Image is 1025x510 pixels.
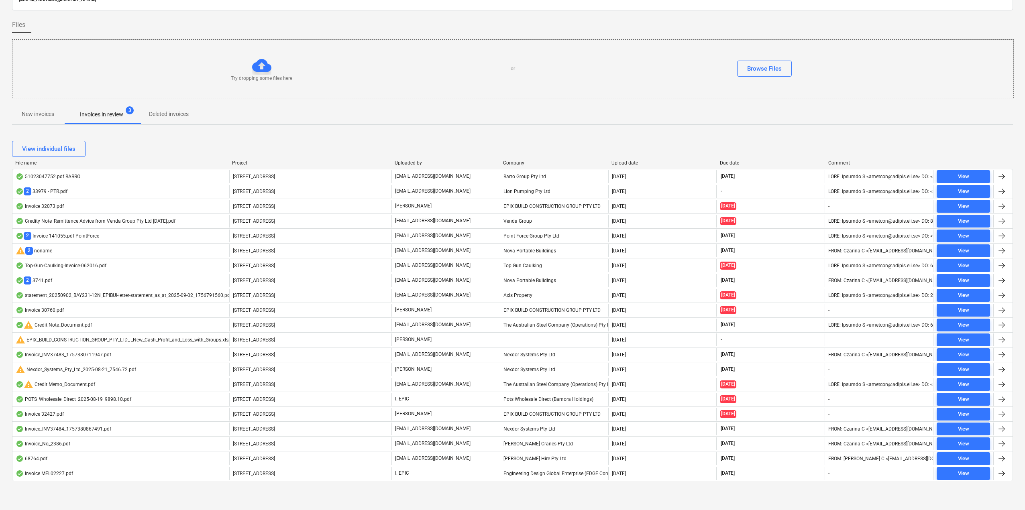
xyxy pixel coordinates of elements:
div: Nexdor Systems Pty Ltd [500,348,608,361]
button: Browse Files [737,61,792,77]
span: [DATE] [720,470,736,477]
div: OCR finished [16,277,24,284]
div: OCR finished [16,218,24,224]
button: View [937,230,990,242]
span: 248 Bay Rd, Sandringham [233,367,275,372]
span: [DATE] [720,262,736,269]
div: Due date [720,160,822,166]
div: Invoice_INV37483_1757380711947.pdf [16,352,111,358]
span: warning [16,365,25,374]
div: OCR finished [16,411,24,417]
div: View [958,187,969,196]
button: View [937,408,990,421]
div: File name [15,160,226,166]
div: View [958,172,969,181]
div: The Australian Steel Company (Operations) Pty Ltd [500,319,608,331]
div: [DATE] [612,396,626,402]
div: statement_20250902_BAY231-12N_EPIBUI-letter-statement_as_at_2025-09-02_1756791560.pdf [16,292,232,299]
div: Comment [828,160,930,166]
div: - [828,411,829,417]
span: 248 Bay Rd, Sandringham [233,174,275,179]
div: OCR finished [16,396,24,402]
span: 248 Bay Rd, Sandringham [233,203,275,209]
span: 248 Bay Rd, Sandringham [233,337,275,343]
div: [DATE] [612,471,626,476]
p: I. EPIC [395,470,409,477]
div: POTS_Wholesale_Direct_2025-08-19_9898.10.pdf [16,396,131,402]
button: View individual files [12,141,86,157]
div: OCR finished [16,322,24,328]
div: View individual files [22,144,75,154]
span: 248 Bay Rd, Sandringham [233,456,275,461]
div: OCR finished [16,426,24,432]
span: 248 Bay Rd, Sandringham [233,411,275,417]
span: 248 Bay Rd, Sandringham [233,293,275,298]
span: [DATE] [720,306,736,314]
p: [EMAIL_ADDRESS][DOMAIN_NAME] [395,321,471,328]
div: Invoice 32073.pdf [16,203,64,209]
div: OCR finished [16,203,24,209]
button: View [937,378,990,391]
button: View [937,244,990,257]
span: [DATE] [720,410,736,418]
span: 248 Bay Rd, Sandringham [233,426,275,432]
p: [PERSON_NAME] [395,366,432,373]
span: 248 Bay Rd, Sandringham [233,189,275,194]
button: View [937,363,990,376]
p: [EMAIL_ADDRESS][DOMAIN_NAME] [395,247,471,254]
div: [DATE] [612,307,626,313]
div: Invoice 141055.pdf PointForce [16,232,99,240]
div: [DATE] [612,263,626,268]
div: [DATE] [612,233,626,239]
div: - [828,367,829,372]
div: Top Gun Caulking [500,259,608,272]
span: 2 [24,187,31,195]
div: - [828,337,829,343]
div: Browse Files [747,63,782,74]
span: 248 Bay Rd, Sandringham [233,382,275,387]
button: View [937,304,990,317]
span: [DATE] [720,380,736,388]
div: [DATE] [612,248,626,254]
div: [DATE] [612,189,626,194]
div: - [500,333,608,346]
div: Credit Memo_Document.pdf [16,380,95,389]
div: Invoice 30760.pdf [16,307,64,313]
span: [DATE] [720,455,736,462]
div: Engineering Design Global Enterprise (EDGE Consulting Engineers) Pty Ltd [500,467,608,480]
div: Nexdor Systems Pty Ltd [500,423,608,435]
div: OCR finished [16,233,24,239]
button: View [937,452,990,465]
p: [PERSON_NAME] [395,410,432,417]
span: [DATE] [720,440,736,447]
div: EPIX BUILD CONSTRUCTION GROUP PTY LTD [500,408,608,421]
div: Credit Note_Document.pdf [16,320,92,330]
div: Upload date [611,160,713,166]
div: [DATE] [612,411,626,417]
div: Project [232,160,388,166]
div: [DATE] [612,367,626,372]
p: [EMAIL_ADDRESS][DOMAIN_NAME] [395,455,471,462]
button: View [937,437,990,450]
div: View [958,380,969,389]
button: View [937,185,990,198]
span: 248 Bay Rd, Sandringham [233,248,275,254]
div: Invoice 32427.pdf [16,411,64,417]
button: View [937,348,990,361]
span: 248 Bay Rd, Sandringham [233,441,275,447]
div: [DATE] [612,293,626,298]
span: [DATE] [720,366,736,373]
div: The Australian Steel Company (Operations) Pty Ltd [500,378,608,391]
p: [EMAIL_ADDRESS][DOMAIN_NAME] [395,277,471,284]
p: Deleted invoices [149,110,189,118]
span: warning [16,246,25,256]
span: [DATE] [720,425,736,432]
span: [DATE] [720,277,736,284]
div: noname [16,246,52,256]
p: [EMAIL_ADDRESS][DOMAIN_NAME] [395,425,471,432]
div: [DATE] [612,382,626,387]
span: [DATE] [720,291,736,299]
div: Point Force Group Pty Ltd [500,230,608,242]
span: warning [24,320,33,330]
div: OCR finished [16,455,24,462]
